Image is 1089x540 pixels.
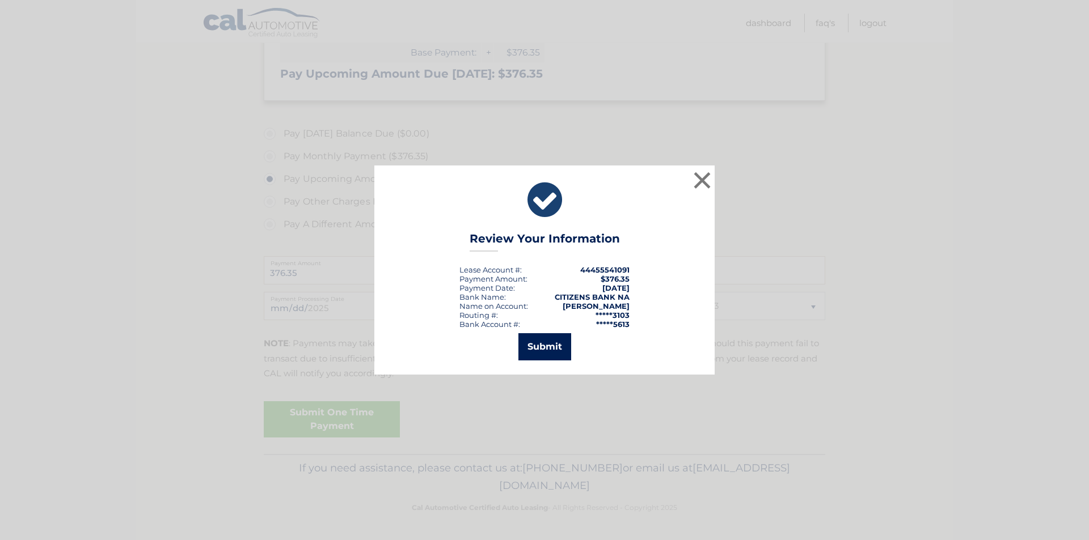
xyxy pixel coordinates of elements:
div: Bank Account #: [459,320,520,329]
div: Lease Account #: [459,265,522,274]
strong: [PERSON_NAME] [563,301,630,311]
strong: 44455541091 [580,265,630,274]
div: Routing #: [459,311,498,320]
strong: CITIZENS BANK NA [555,292,630,301]
div: : [459,283,515,292]
h3: Review Your Information [470,232,620,252]
button: × [691,169,714,192]
button: Submit [518,333,571,360]
div: Bank Name: [459,292,506,301]
span: [DATE] [602,283,630,292]
div: Payment Amount: [459,274,527,283]
div: Name on Account: [459,301,528,311]
span: Payment Date [459,283,513,292]
span: $376.35 [601,274,630,283]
